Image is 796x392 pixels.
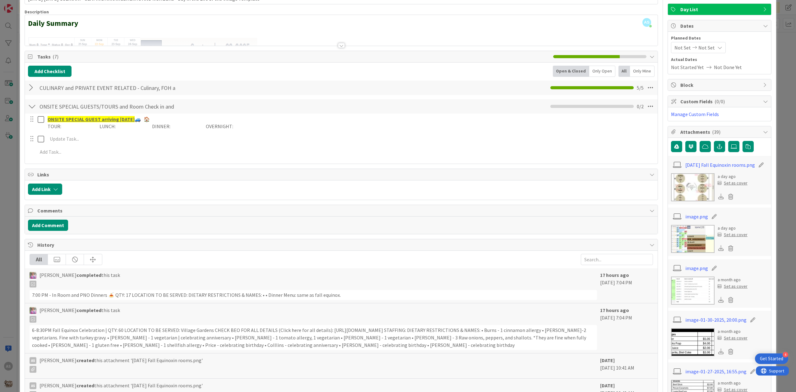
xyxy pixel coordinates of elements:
[600,306,653,350] div: [DATE] 7:04 PM
[30,290,597,300] div: 7:00 PM - In Room and PNO Dinners 🍝 QTY: 17 LOCATION TO BE SERVED: DIETARY RESTRICTIONS & NAMES: ...
[718,296,724,304] div: Download
[30,254,48,265] div: All
[48,116,135,122] u: ONSITE SPECIAL GUEST arriving [DATE]
[581,254,653,265] input: Search...
[48,123,653,130] p: TOUR: LUNCH: DINNER: OVERNIGHT:
[685,213,708,220] a: image.png
[30,357,36,364] div: AS
[718,335,747,341] div: Set as cover
[671,56,768,63] span: Actual Dates
[685,316,747,324] a: image-01-30-2025, 20:00.png
[642,18,651,27] span: AS
[600,272,629,278] b: 17 hours ago
[680,98,760,105] span: Custom Fields
[37,171,646,178] span: Links
[589,66,615,77] div: Only Open
[53,54,58,60] span: ( 7 )
[630,66,655,77] div: Only Mine
[671,63,704,71] span: Not Started Yet
[13,1,28,8] span: Support
[718,244,724,252] div: Download
[76,307,101,313] b: completed
[718,231,747,238] div: Set as cover
[618,66,630,77] div: All
[553,66,589,77] div: Open & Closed
[30,325,597,350] div: 6-8:30PM Fall Equinox Celebration | QTY: 60 LOCATION TO BE SERVED: Village Gardens CHECK BEO FOR ...
[37,207,646,214] span: Comments
[685,161,755,169] a: [DATE] Fall Equinoxin rooms.png
[39,271,120,287] span: [PERSON_NAME] this task
[37,53,550,60] span: Tasks
[783,352,788,357] div: 4
[637,103,644,110] span: 0 / 2
[698,44,715,51] span: Not Set
[30,307,36,314] img: OM
[39,306,120,323] span: [PERSON_NAME] this task
[30,382,36,389] div: AS
[718,348,724,356] div: Download
[28,184,62,195] button: Add Link
[76,272,101,278] b: completed
[37,101,177,112] input: Add Checklist...
[76,382,94,389] b: created
[37,82,177,93] input: Add Checklist...
[671,35,768,41] span: Planned Dates
[600,307,629,313] b: 17 hours ago
[28,66,72,77] button: Add Checklist
[712,129,720,135] span: ( 39 )
[28,18,78,28] strong: Daily Summary
[755,353,788,364] div: Open Get Started checklist, remaining modules: 4
[718,193,724,201] div: Download
[600,271,653,300] div: [DATE] 7:04 PM
[39,357,203,373] span: [PERSON_NAME] this attachment '[DATE] Fall Equinoxin rooms.png'
[685,264,708,272] a: image.png
[76,357,94,363] b: created
[674,44,691,51] span: Not Set
[600,357,653,375] div: [DATE] 10:41 AM
[671,111,719,117] a: Manage Custom Fields
[48,116,653,123] p: 🚙 🏠
[30,272,36,279] img: OM
[680,128,760,136] span: Attachments
[637,84,644,91] span: 5 / 5
[760,356,783,362] div: Get Started
[600,382,615,389] b: [DATE]
[718,328,747,335] div: a month ago
[680,81,760,89] span: Block
[718,173,747,180] div: a day ago
[680,22,760,30] span: Dates
[600,357,615,363] b: [DATE]
[25,9,49,15] span: Description
[28,220,68,231] button: Add Comment
[718,180,747,186] div: Set as cover
[714,63,742,71] span: Not Done Yet
[718,225,747,231] div: a day ago
[718,380,747,386] div: a month ago
[718,277,747,283] div: a month ago
[685,368,747,375] a: image-01-27-2025, 16:55.png
[37,241,646,249] span: History
[715,98,725,105] span: ( 0/0 )
[680,6,760,13] span: Day List
[718,283,747,290] div: Set as cover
